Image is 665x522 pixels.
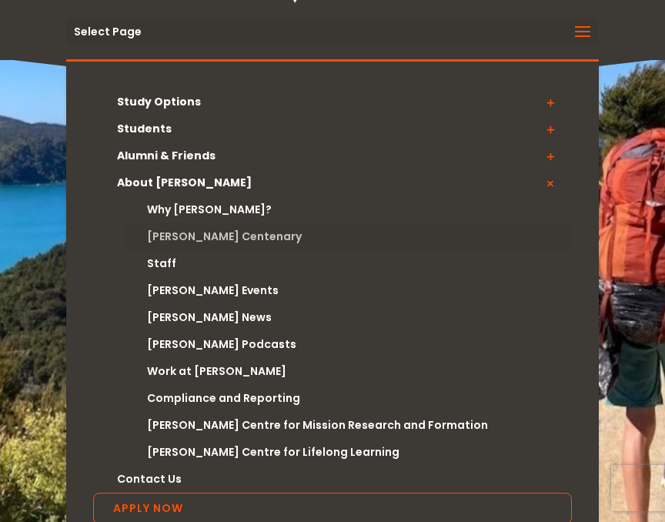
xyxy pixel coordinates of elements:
[125,412,573,439] a: [PERSON_NAME] Centre for Mission Research and Formation
[125,196,573,223] a: Why [PERSON_NAME]?
[125,439,573,466] a: [PERSON_NAME] Centre for Lifelong Learning
[125,358,573,385] a: Work at [PERSON_NAME]
[93,115,572,142] a: Students
[93,169,572,196] a: About [PERSON_NAME]
[125,250,573,277] a: Staff
[125,385,573,412] a: Compliance and Reporting
[125,223,573,250] a: [PERSON_NAME] Centenary
[125,304,573,331] a: [PERSON_NAME] News
[93,89,572,115] a: Study Options
[93,466,572,493] a: Contact Us
[74,26,142,37] span: Select Page
[125,277,573,304] a: [PERSON_NAME] Events
[93,142,572,169] a: Alumni & Friends
[125,331,573,358] a: [PERSON_NAME] Podcasts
